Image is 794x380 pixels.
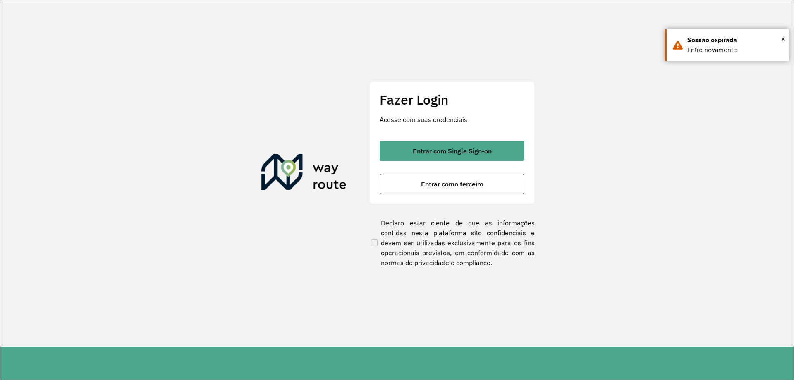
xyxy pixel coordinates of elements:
p: Acesse com suas credenciais [380,115,524,124]
span: Entrar com Single Sign-on [413,148,492,154]
div: Sessão expirada [687,35,783,45]
img: Roteirizador AmbevTech [261,154,347,194]
button: button [380,174,524,194]
span: Entrar como terceiro [421,181,483,187]
span: × [781,33,785,45]
div: Entre novamente [687,45,783,55]
button: button [380,141,524,161]
label: Declaro estar ciente de que as informações contidas nesta plataforma são confidenciais e devem se... [369,218,535,268]
h2: Fazer Login [380,92,524,108]
button: Close [781,33,785,45]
